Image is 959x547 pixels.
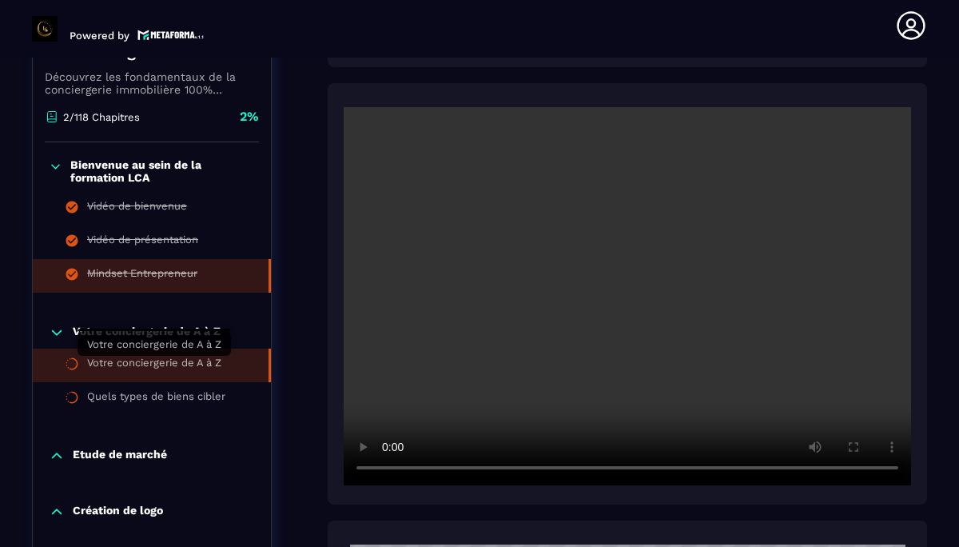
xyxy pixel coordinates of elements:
[32,16,58,42] img: logo-branding
[70,30,129,42] p: Powered by
[73,325,221,341] p: Votre conciergerie de A à Z
[240,108,259,126] p: 2%
[87,338,221,350] span: Votre conciergerie de A à Z
[73,448,167,464] p: Etude de marché
[87,234,198,251] div: Vidéo de présentation
[137,28,205,42] img: logo
[63,111,140,123] p: 2/118 Chapitres
[70,158,255,184] p: Bienvenue au sein de la formation LCA
[87,200,187,218] div: Vidéo de bienvenue
[73,504,163,520] p: Création de logo
[87,357,221,374] div: Votre conciergerie de A à Z
[87,390,225,408] div: Quels types de biens cibler
[45,70,259,96] p: Découvrez les fondamentaux de la conciergerie immobilière 100% automatisée. Cette formation est c...
[87,267,197,285] div: Mindset Entrepreneur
